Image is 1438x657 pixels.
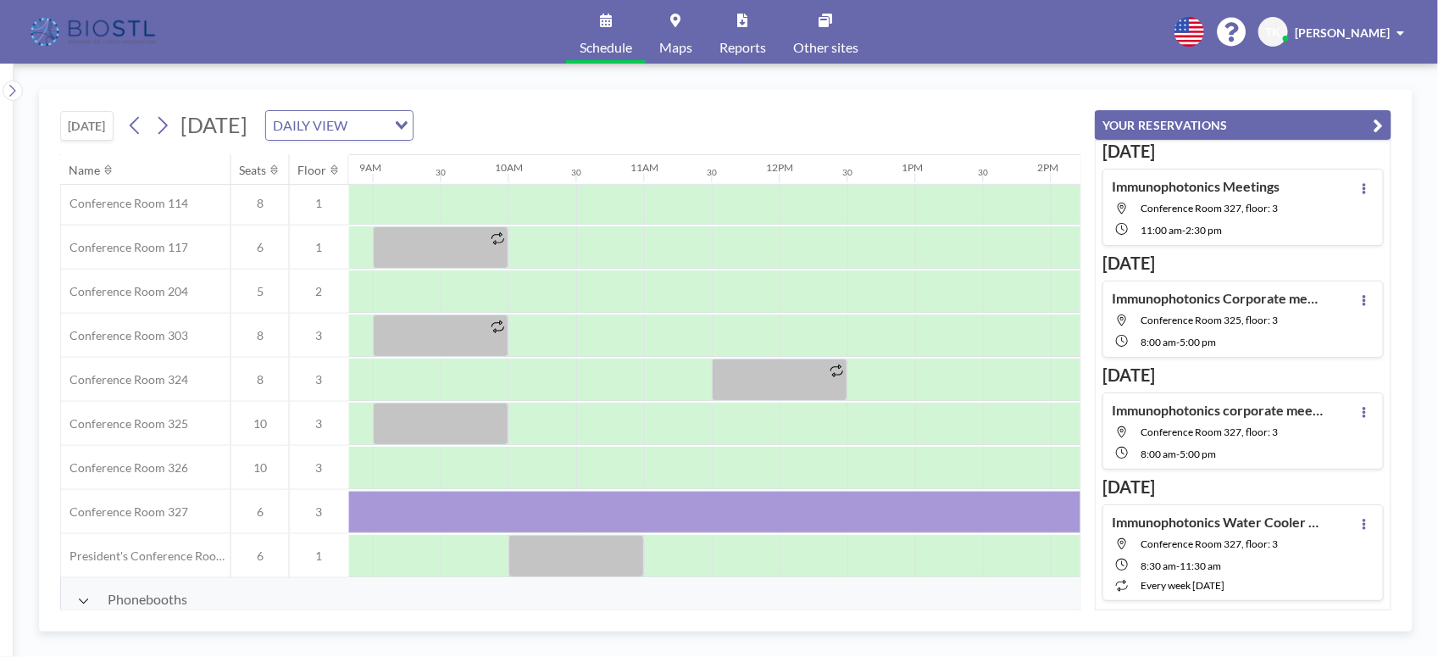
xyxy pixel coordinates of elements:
[290,548,349,564] span: 1
[1095,110,1391,140] button: YOUR RESERVATIONS
[631,161,659,174] div: 11AM
[353,114,385,136] input: Search for option
[240,163,267,178] div: Seats
[61,196,188,211] span: Conference Room 114
[180,112,247,137] span: [DATE]
[1102,141,1384,162] h3: [DATE]
[61,240,188,255] span: Conference Room 117
[1112,178,1280,195] h4: Immunophotonics Meetings
[290,328,349,343] span: 3
[1141,224,1182,237] span: 11:00 AM
[1112,402,1324,419] h4: Immunophotonics corporate meetings
[1176,448,1180,460] span: -
[902,161,924,174] div: 1PM
[231,416,289,432] span: 10
[1141,426,1278,438] span: Conference Room 327, floor: 3
[61,328,188,343] span: Conference Room 303
[298,163,327,178] div: Floor
[1180,336,1216,348] span: 5:00 PM
[1182,224,1185,237] span: -
[108,591,187,608] span: Phonebooths
[61,372,188,387] span: Conference Room 324
[1102,608,1384,629] h3: [DATE]
[1112,290,1324,307] h4: Immunophotonics Corporate meetings
[231,460,289,476] span: 10
[290,416,349,432] span: 3
[767,161,794,174] div: 12PM
[266,111,413,140] div: Search for option
[979,167,989,178] div: 30
[61,504,188,520] span: Conference Room 327
[269,114,351,136] span: DAILY VIEW
[708,167,718,178] div: 30
[1141,537,1278,550] span: Conference Room 327, floor: 3
[496,161,524,174] div: 10AM
[360,161,382,174] div: 9AM
[231,548,289,564] span: 6
[1141,314,1278,326] span: Conference Room 325, floor: 3
[1141,202,1278,214] span: Conference Room 327, floor: 3
[1141,560,1176,572] span: 8:30 AM
[436,167,447,178] div: 30
[290,372,349,387] span: 3
[231,240,289,255] span: 6
[793,41,858,54] span: Other sites
[659,41,692,54] span: Maps
[27,15,162,49] img: organization-logo
[1102,253,1384,274] h3: [DATE]
[1102,365,1384,386] h3: [DATE]
[231,328,289,343] span: 8
[572,167,582,178] div: 30
[1266,25,1281,40] span: TK
[1141,336,1176,348] span: 8:00 AM
[843,167,853,178] div: 30
[1038,161,1059,174] div: 2PM
[290,460,349,476] span: 3
[231,504,289,520] span: 6
[1176,560,1180,572] span: -
[290,284,349,299] span: 2
[1102,476,1384,498] h3: [DATE]
[61,416,188,432] span: Conference Room 325
[231,372,289,387] span: 8
[60,111,114,141] button: [DATE]
[1180,560,1221,572] span: 11:30 AM
[290,196,349,211] span: 1
[231,284,289,299] span: 5
[231,196,289,211] span: 8
[1112,514,1324,531] h4: Immunophotonics Water Cooler Meeting
[69,163,101,178] div: Name
[290,504,349,520] span: 3
[1180,448,1216,460] span: 5:00 PM
[1185,224,1222,237] span: 2:30 PM
[290,240,349,255] span: 1
[1141,448,1176,460] span: 8:00 AM
[61,284,188,299] span: Conference Room 204
[61,460,188,476] span: Conference Room 326
[1141,579,1224,592] span: every week [DATE]
[61,548,230,564] span: President's Conference Room - 109
[719,41,766,54] span: Reports
[1295,25,1390,40] span: [PERSON_NAME]
[1176,336,1180,348] span: -
[580,41,632,54] span: Schedule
